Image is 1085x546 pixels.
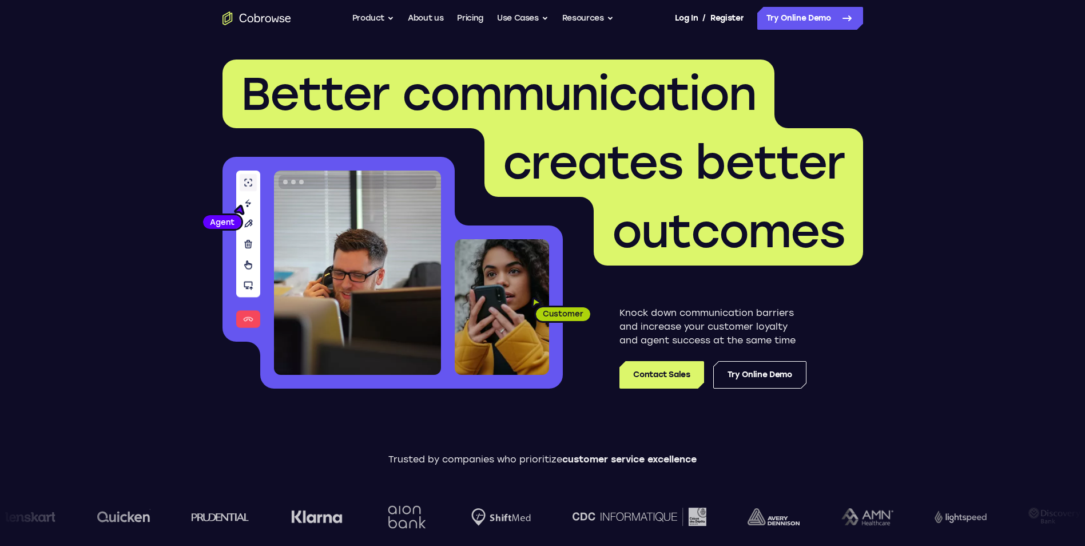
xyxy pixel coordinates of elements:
span: / [702,11,706,25]
img: AMN Healthcare [839,508,891,526]
button: Use Cases [497,7,549,30]
a: Log In [675,7,698,30]
img: Klarna [288,510,340,524]
a: About us [408,7,443,30]
p: Knock down communication barriers and increase your customer loyalty and agent success at the sam... [619,306,806,347]
img: A customer holding their phone [455,239,549,375]
img: CDC Informatique [570,508,704,525]
button: Product [352,7,395,30]
img: avery-dennison [745,508,797,525]
a: Contact Sales [619,361,704,389]
span: outcomes [612,204,845,259]
a: Register [710,7,744,30]
span: Better communication [241,66,756,121]
a: Try Online Demo [757,7,863,30]
span: customer service excellence [562,454,697,465]
a: Try Online Demo [713,361,806,389]
img: Aion Bank [381,494,428,540]
img: prudential [189,512,247,521]
span: creates better [503,135,845,190]
a: Pricing [457,7,483,30]
button: Resources [562,7,614,30]
a: Go to the home page [222,11,291,25]
img: A customer support agent talking on the phone [274,171,441,375]
img: Shiftmed [469,508,528,526]
img: Lightspeed [932,511,984,523]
